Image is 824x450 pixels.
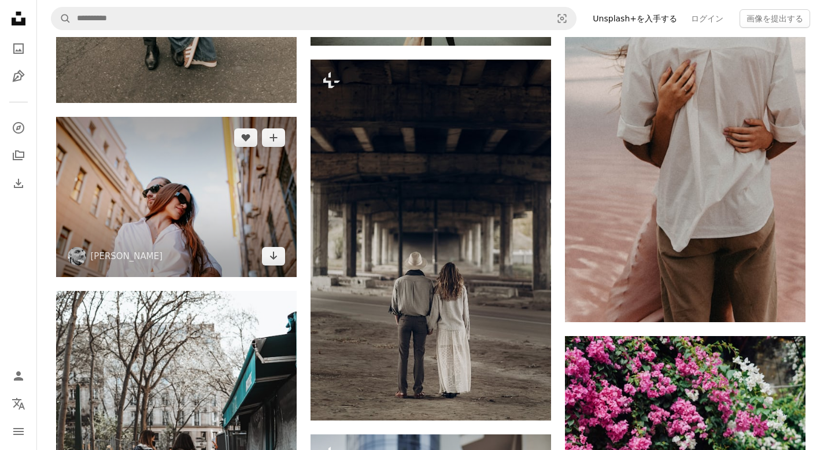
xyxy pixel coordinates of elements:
a: 隣同士に立つ男女 [565,137,805,147]
button: メニュー [7,420,30,443]
button: ビジュアル検索 [548,8,576,29]
a: 隣り合って佇む男と女 [56,191,297,202]
button: いいね！ [234,128,257,147]
button: 画像を提出する [740,9,810,28]
a: 白い帽子をかぶったハンサムなテキサスのカウボーイの男は、白いドレスを着た美しいジプシーの女性と手をつないで、街を歩いているカップル [311,234,551,245]
form: サイト内でビジュアルを探す [51,7,577,30]
a: ダウンロード [262,247,285,265]
a: イラスト [7,65,30,88]
a: [PERSON_NAME] [91,250,163,262]
a: ログイン [684,9,730,28]
a: コレクション [7,144,30,167]
a: ログイン / 登録する [7,364,30,388]
a: 写真 [7,37,30,60]
img: 白い帽子をかぶったハンサムなテキサスのカウボーイの男は、白いドレスを着た美しいジプシーの女性と手をつないで、街を歩いているカップル [311,60,551,421]
img: Dima Kapralovのプロフィールを見る [68,247,86,265]
button: コレクションに追加する [262,128,285,147]
a: 探す [7,116,30,139]
button: 言語 [7,392,30,415]
a: ダウンロード履歴 [7,172,30,195]
button: Unsplashで検索する [51,8,71,29]
img: 隣り合って佇む男と女 [56,117,297,277]
a: ホーム — Unsplash [7,7,30,32]
a: Unsplash+を入手する [586,9,684,28]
